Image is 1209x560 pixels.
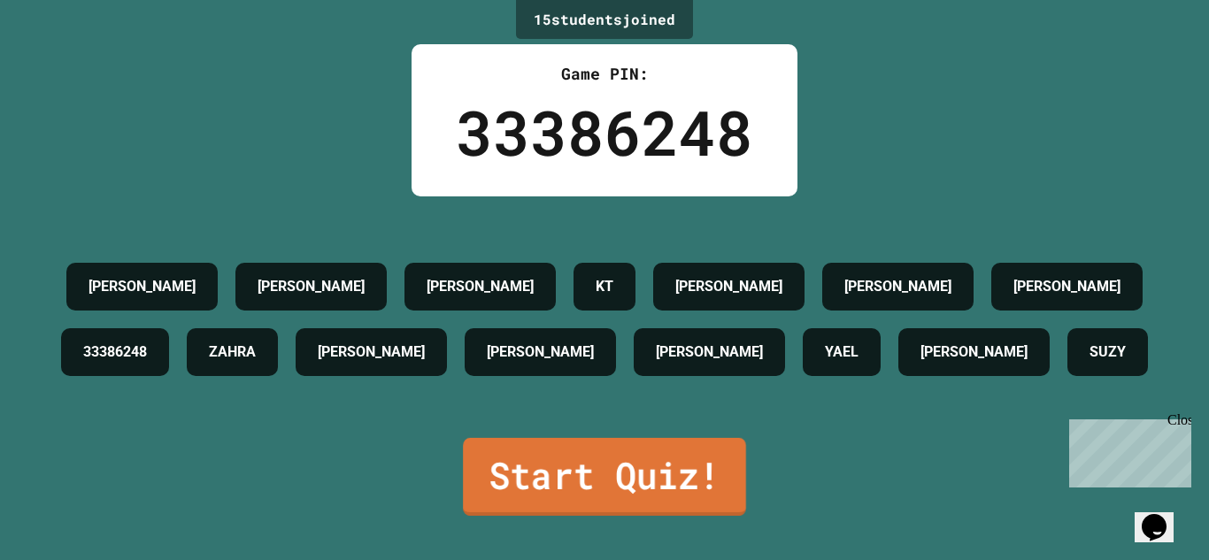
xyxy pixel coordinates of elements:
h4: 33386248 [83,341,147,363]
h4: [PERSON_NAME] [844,276,951,297]
div: 33386248 [456,86,753,179]
div: Game PIN: [456,62,753,86]
h4: SUZY [1090,341,1126,363]
h4: [PERSON_NAME] [1013,276,1120,297]
h4: [PERSON_NAME] [675,276,782,297]
h4: ZAHRA [209,341,256,363]
a: Start Quiz! [463,438,746,516]
h4: KT [596,276,613,297]
h4: [PERSON_NAME] [656,341,763,363]
h4: [PERSON_NAME] [487,341,594,363]
h4: [PERSON_NAME] [89,276,196,297]
div: Chat with us now!Close [7,7,122,112]
h4: YAEL [825,341,859,363]
h4: [PERSON_NAME] [920,341,1028,363]
iframe: chat widget [1135,489,1191,542]
h4: [PERSON_NAME] [258,276,365,297]
h4: [PERSON_NAME] [318,341,425,363]
iframe: chat widget [1062,412,1191,487]
h4: [PERSON_NAME] [427,276,534,297]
